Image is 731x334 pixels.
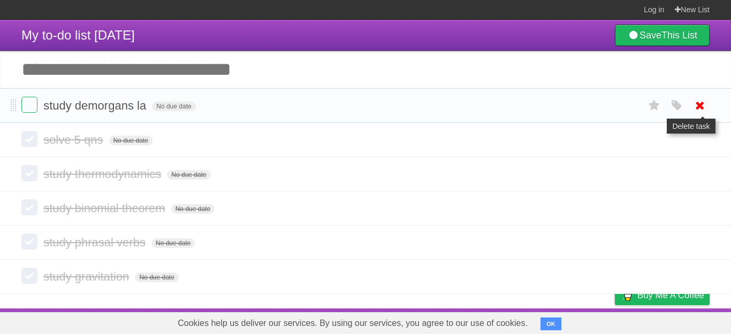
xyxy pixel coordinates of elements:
span: Cookies help us deliver our services. By using our services, you agree to our use of cookies. [167,313,538,334]
label: Done [21,268,37,284]
span: No due date [135,273,178,282]
span: study demorgans la [43,99,149,112]
span: study gravitation [43,270,132,283]
span: No due date [171,204,215,214]
span: No due date [109,136,153,145]
button: OK [540,317,561,330]
a: Terms [565,311,588,331]
label: Done [21,199,37,215]
span: Buy me a coffee [637,286,704,305]
b: This List [661,30,697,41]
a: Developers [508,311,551,331]
img: Buy me a coffee [620,286,635,304]
span: No due date [151,238,195,248]
label: Done [21,234,37,250]
a: Privacy [601,311,629,331]
span: solve 5 qns [43,133,105,146]
label: Done [21,131,37,147]
span: study binomial theorem [43,201,167,215]
span: No due date [152,102,195,111]
span: study phrasal verbs [43,236,148,249]
label: Done [21,97,37,113]
a: About [473,311,495,331]
a: SaveThis List [615,25,710,46]
a: Suggest a feature [642,311,710,331]
span: My to-do list [DATE] [21,28,135,42]
label: Star task [644,97,665,114]
label: Done [21,165,37,181]
span: study thermodynamics [43,167,164,181]
a: Buy me a coffee [615,285,710,305]
span: No due date [167,170,210,180]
